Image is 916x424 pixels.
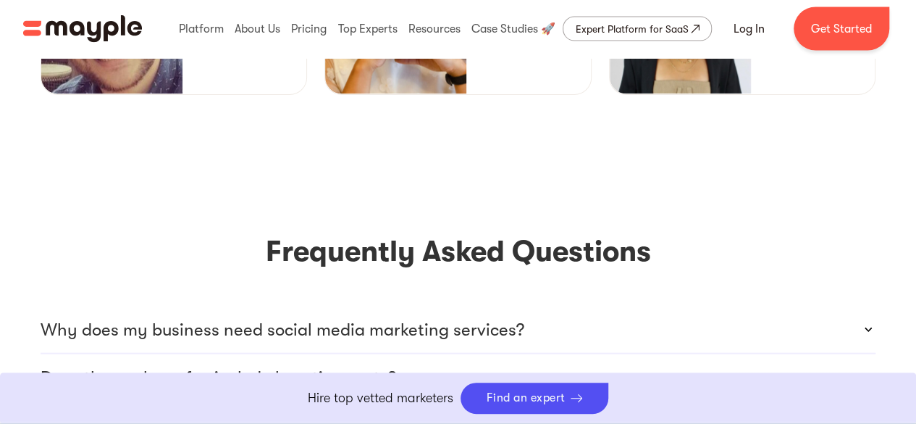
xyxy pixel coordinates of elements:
[41,366,396,389] p: Does the package fee include boosting costs?
[716,12,782,46] a: Log In
[308,388,453,408] p: Hire top vetted marketers
[175,6,227,52] div: Platform
[575,20,688,38] div: Expert Platform for SaaS
[563,17,712,41] a: Expert Platform for SaaS
[287,6,330,52] div: Pricing
[844,354,916,424] iframe: Chat Widget
[41,318,524,341] p: Why does my business need social media marketing services?
[405,6,464,52] div: Resources
[794,7,889,51] a: Get Started
[231,6,284,52] div: About Us
[23,15,142,43] a: home
[487,391,566,405] div: Find an expert
[335,6,401,52] div: Top Experts
[41,231,875,272] h3: Frequently Asked Questions
[23,15,142,43] img: Mayple logo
